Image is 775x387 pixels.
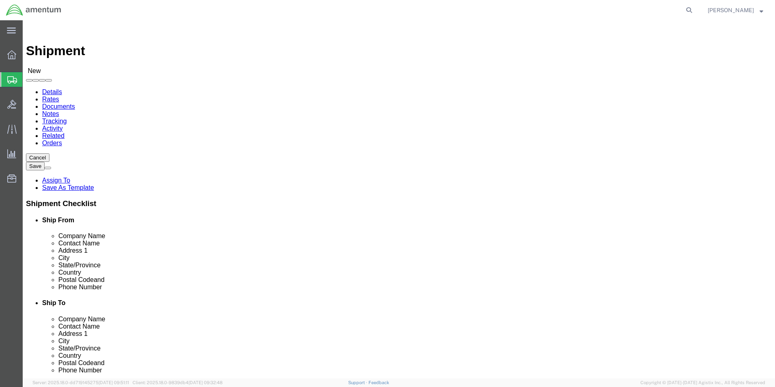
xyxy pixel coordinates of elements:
[6,4,62,16] img: logo
[348,380,368,385] a: Support
[23,20,775,378] iframe: FS Legacy Container
[32,380,129,385] span: Server: 2025.18.0-dd719145275
[368,380,389,385] a: Feedback
[708,6,754,15] span: Joel Salinas
[640,379,765,386] span: Copyright © [DATE]-[DATE] Agistix Inc., All Rights Reserved
[98,380,129,385] span: [DATE] 09:51:11
[133,380,223,385] span: Client: 2025.18.0-9839db4
[188,380,223,385] span: [DATE] 09:32:48
[707,5,764,15] button: [PERSON_NAME]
